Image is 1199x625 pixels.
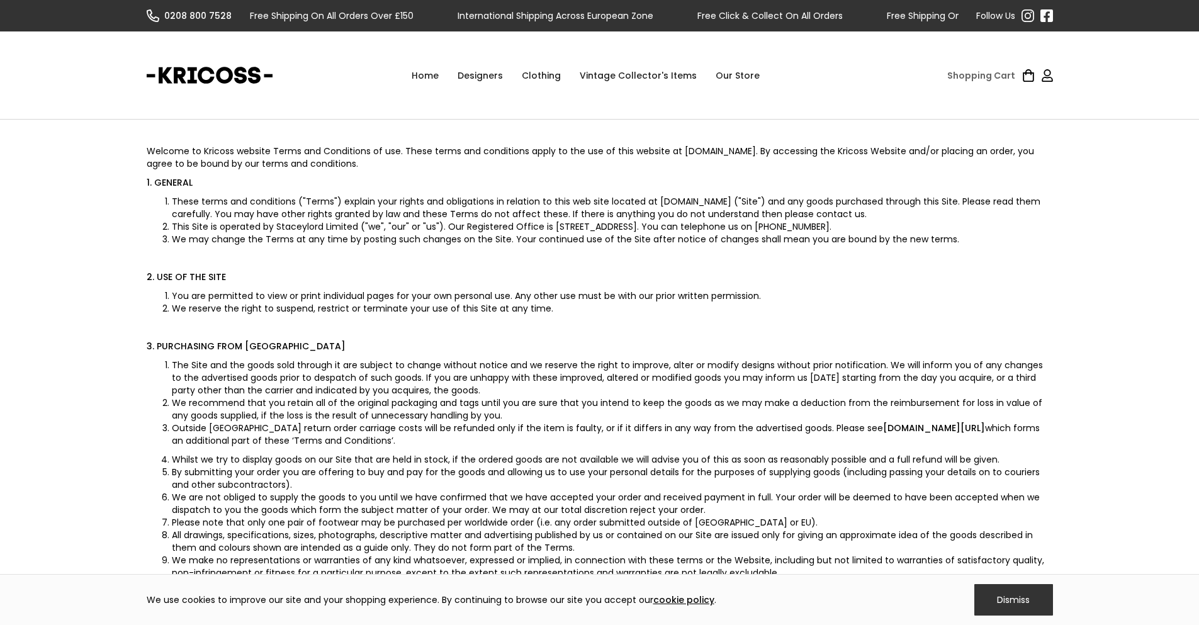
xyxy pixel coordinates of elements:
[653,594,714,606] a: cookie policy
[512,57,570,94] div: Clothing
[887,9,1050,22] div: Free Shipping On All Orders Over £150
[448,57,512,94] div: Designers
[458,9,653,22] div: International Shipping Across European Zone
[570,57,706,94] a: Vintage Collector's Items
[706,57,769,94] a: Our Store
[250,9,414,22] div: Free Shipping On All Orders Over £150
[172,397,1053,422] li: We recommend that you retain all of the original packaging and tags until you are sure that you i...
[147,9,241,22] a: 0208 800 7528
[172,359,1053,397] li: The Site and the goods sold through it are subject to change without notice and we reserve the ri...
[164,9,232,22] div: 0208 800 7528
[147,340,346,352] strong: 3. PURCHASING FROM [GEOGRAPHIC_DATA]
[147,271,226,283] strong: 2. USE OF THE SITE
[172,195,1053,220] li: These terms and conditions ("Terms") explain your rights and obligations in relation to this web ...
[697,9,843,22] div: Free Click & Collect On All Orders
[974,584,1053,616] div: Dismiss
[172,491,1053,516] li: We are not obliged to supply the goods to you until we have confirmed that we have accepted your ...
[947,69,1015,82] div: Shopping Cart
[147,176,193,189] strong: 1. GENERAL
[172,290,1053,302] li: You are permitted to view or print individual pages for your own personal use. Any other use must...
[172,529,1053,554] li: All drawings, specifications, sizes, photographs, descriptive matter and advertising published by...
[976,9,1015,22] div: Follow Us
[172,422,1053,447] li: Outside [GEOGRAPHIC_DATA] return order carriage costs will be refunded only if the item is faulty...
[172,554,1053,579] li: We make no representations or warranties of any kind whatsoever, expressed or implied, in connect...
[172,516,1053,529] li: Please note that only one pair of footwear may be purchased per worldwide order (i.e. any order s...
[147,60,273,91] a: home
[147,594,716,606] div: We use cookies to improve our site and your shopping experience. By continuing to browse our site...
[172,453,1053,466] li: Whilst we try to display goods on our Site that are held in stock, if the ordered goods are not a...
[147,145,1053,170] p: Welcome to Kricoss website Terms and Conditions of use. These terms and conditions apply to the u...
[172,233,1053,245] li: We may change the Terms at any time by posting such changes on the Site. Your continued use of th...
[172,220,1053,233] li: This Site is operated by Staceylord Limited ("we", "our" or "us"). Our Registered Office is [STRE...
[172,466,1053,491] li: By submitting your order you are offering to buy and pay for the goods and allowing us to use you...
[172,302,1053,315] li: We reserve the right to suspend, restrict or terminate your use of this Site at any time.
[883,422,985,434] a: [DOMAIN_NAME][URL]
[402,57,448,94] a: Home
